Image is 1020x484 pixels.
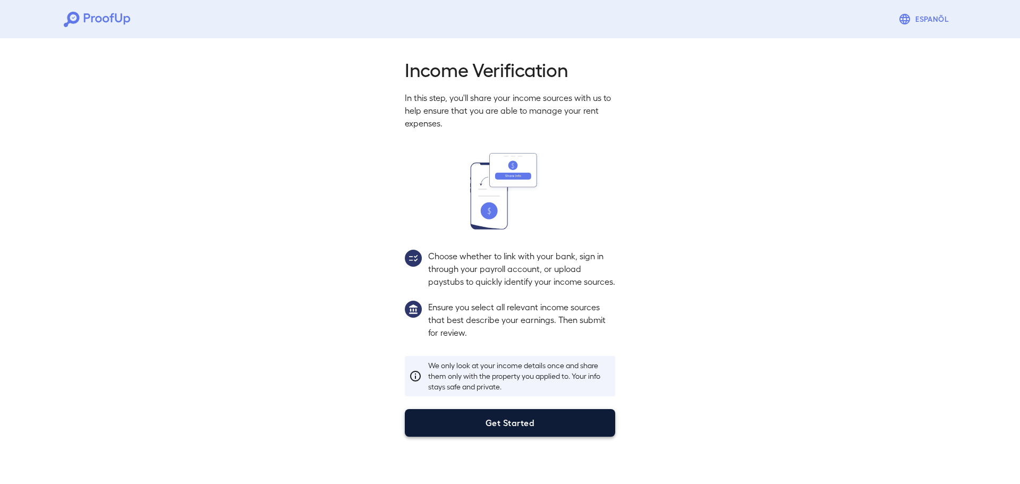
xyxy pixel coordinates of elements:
[405,301,422,318] img: group1.svg
[405,57,615,81] h2: Income Verification
[428,250,615,288] p: Choose whether to link with your bank, sign in through your payroll account, or upload paystubs t...
[428,360,611,392] p: We only look at your income details once and share them only with the property you applied to. Yo...
[405,91,615,130] p: In this step, you'll share your income sources with us to help ensure that you are able to manage...
[405,409,615,437] button: Get Started
[894,9,956,30] button: Espanõl
[428,301,615,339] p: Ensure you select all relevant income sources that best describe your earnings. Then submit for r...
[470,153,550,230] img: transfer_money.svg
[405,250,422,267] img: group2.svg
